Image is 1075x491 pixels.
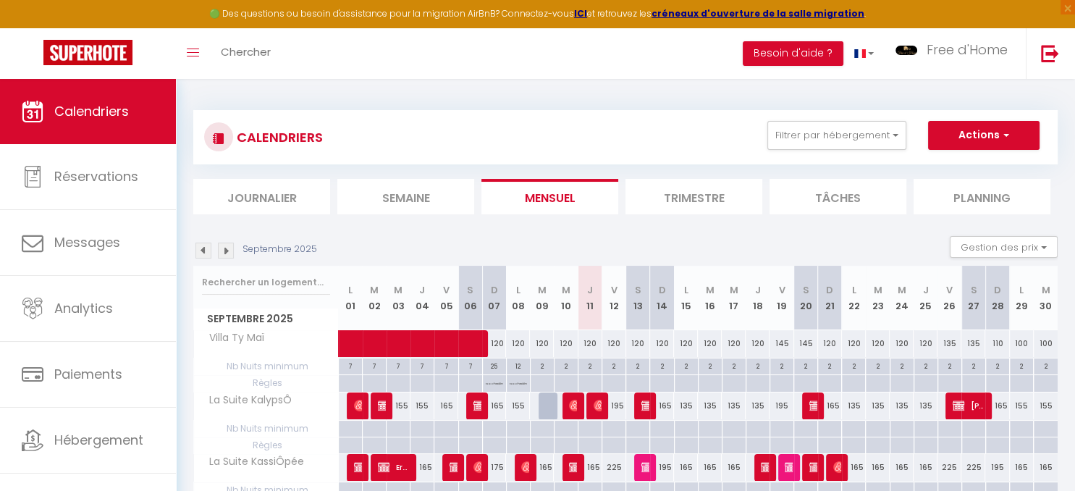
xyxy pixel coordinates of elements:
[611,283,617,297] abbr: V
[339,358,362,372] div: 7
[851,283,856,297] abbr: L
[602,393,626,419] div: 195
[650,330,674,357] div: 120
[1034,266,1058,330] th: 30
[746,358,770,372] div: 2
[809,453,817,481] span: [PERSON_NAME]
[626,330,650,357] div: 120
[650,358,673,372] div: 2
[378,392,386,419] span: [?][PERSON_NAME]
[826,283,833,297] abbr: D
[938,358,961,372] div: 2
[1019,283,1024,297] abbr: L
[602,266,626,330] th: 12
[842,358,865,372] div: 2
[221,44,271,59] span: Chercher
[895,46,917,55] img: ...
[486,375,503,389] p: No Checkin
[866,266,890,330] th: 23
[554,330,578,357] div: 120
[538,283,547,297] abbr: M
[602,454,626,481] div: 225
[923,283,929,297] abbr: J
[1010,358,1033,372] div: 2
[914,266,937,330] th: 25
[54,233,120,251] span: Messages
[510,375,527,389] p: No Checkin
[746,330,770,357] div: 120
[410,454,434,481] div: 165
[1010,266,1034,330] th: 29
[698,393,722,419] div: 135
[354,392,362,419] span: Marine Plusquellec
[419,283,425,297] abbr: J
[530,266,554,330] th: 09
[770,330,793,357] div: 145
[914,358,937,372] div: 2
[961,454,985,481] div: 225
[842,330,866,357] div: 120
[194,421,338,437] span: Nb Nuits minimum
[481,179,618,214] li: Mensuel
[722,454,746,481] div: 165
[650,454,674,481] div: 195
[194,375,338,391] span: Règles
[842,266,866,330] th: 22
[387,266,410,330] th: 03
[1034,358,1058,372] div: 2
[937,454,961,481] div: 225
[722,266,746,330] th: 17
[354,453,362,481] span: [PERSON_NAME]
[578,454,602,481] div: 165
[569,392,577,419] span: Loic Cornevin
[1034,454,1058,481] div: 165
[866,454,890,481] div: 165
[1010,454,1034,481] div: 165
[833,453,841,481] span: [PERSON_NAME]
[658,283,665,297] abbr: D
[482,266,506,330] th: 07
[410,358,434,372] div: 7
[625,179,762,214] li: Trimestre
[818,266,842,330] th: 21
[755,283,761,297] abbr: J
[779,283,785,297] abbr: V
[1010,330,1034,357] div: 100
[387,358,410,372] div: 7
[650,393,674,419] div: 165
[467,283,473,297] abbr: S
[410,393,434,419] div: 155
[194,358,338,374] span: Nb Nuits minimum
[803,283,809,297] abbr: S
[650,266,674,330] th: 14
[196,454,308,470] span: La Suite KassiÔpée
[818,358,841,372] div: 2
[1034,393,1058,419] div: 155
[530,454,554,481] div: 165
[196,393,295,408] span: La Suite KalypsÔ
[674,266,698,330] th: 15
[699,358,722,372] div: 2
[339,266,363,330] th: 01
[602,358,625,372] div: 2
[54,167,138,185] span: Réservations
[210,28,282,79] a: Chercher
[770,393,793,419] div: 195
[914,330,937,357] div: 120
[985,393,1009,419] div: 165
[985,330,1009,357] div: 110
[937,330,961,357] div: 135
[722,330,746,357] div: 120
[722,393,746,419] div: 135
[898,283,906,297] abbr: M
[434,393,458,419] div: 165
[443,283,450,297] abbr: V
[482,393,506,419] div: 165
[890,393,914,419] div: 135
[641,392,649,419] span: [PERSON_NAME]
[562,283,570,297] abbr: M
[574,7,587,20] a: ICI
[394,283,402,297] abbr: M
[491,283,498,297] abbr: D
[233,121,323,154] h3: CALENDRIERS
